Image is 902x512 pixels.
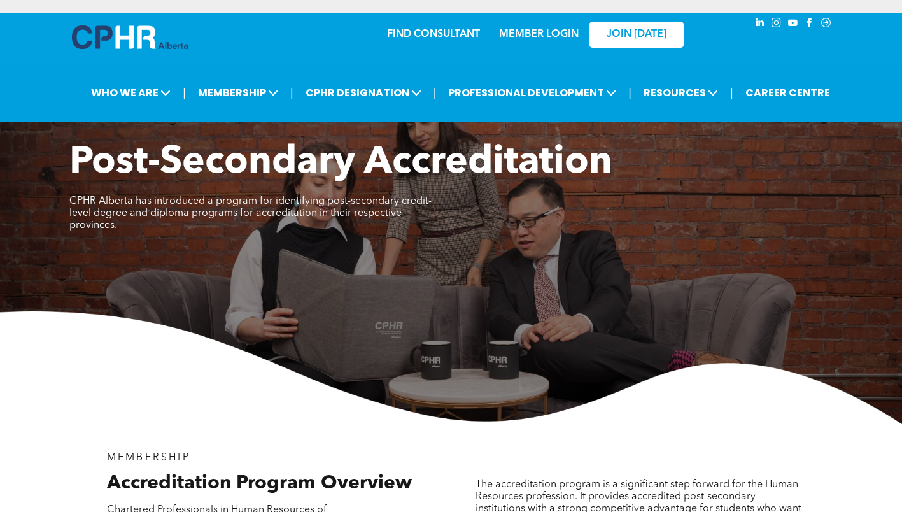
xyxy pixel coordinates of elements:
a: linkedin [753,16,767,33]
li: | [433,80,437,106]
span: MEMBERSHIP [194,81,282,104]
span: CPHR Alberta has introduced a program for identifying post-secondary credit-level degree and dipl... [69,196,432,231]
span: PROFESSIONAL DEVELOPMENT [444,81,620,104]
a: Social network [819,16,833,33]
span: Post-Secondary Accreditation [69,144,612,182]
span: Accreditation Program Overview [107,474,412,493]
a: CAREER CENTRE [742,81,834,104]
span: MEMBERSHIP [107,453,190,463]
a: youtube [786,16,800,33]
a: FIND CONSULTANT [387,29,480,39]
li: | [628,80,631,106]
a: instagram [770,16,784,33]
span: JOIN [DATE] [607,29,666,41]
img: A blue and white logo for cp alberta [72,25,188,49]
span: CPHR DESIGNATION [302,81,425,104]
span: WHO WE ARE [87,81,174,104]
li: | [730,80,733,106]
a: facebook [803,16,817,33]
span: RESOURCES [640,81,722,104]
a: JOIN [DATE] [589,22,684,48]
li: | [183,80,186,106]
li: | [290,80,293,106]
a: MEMBER LOGIN [499,29,579,39]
